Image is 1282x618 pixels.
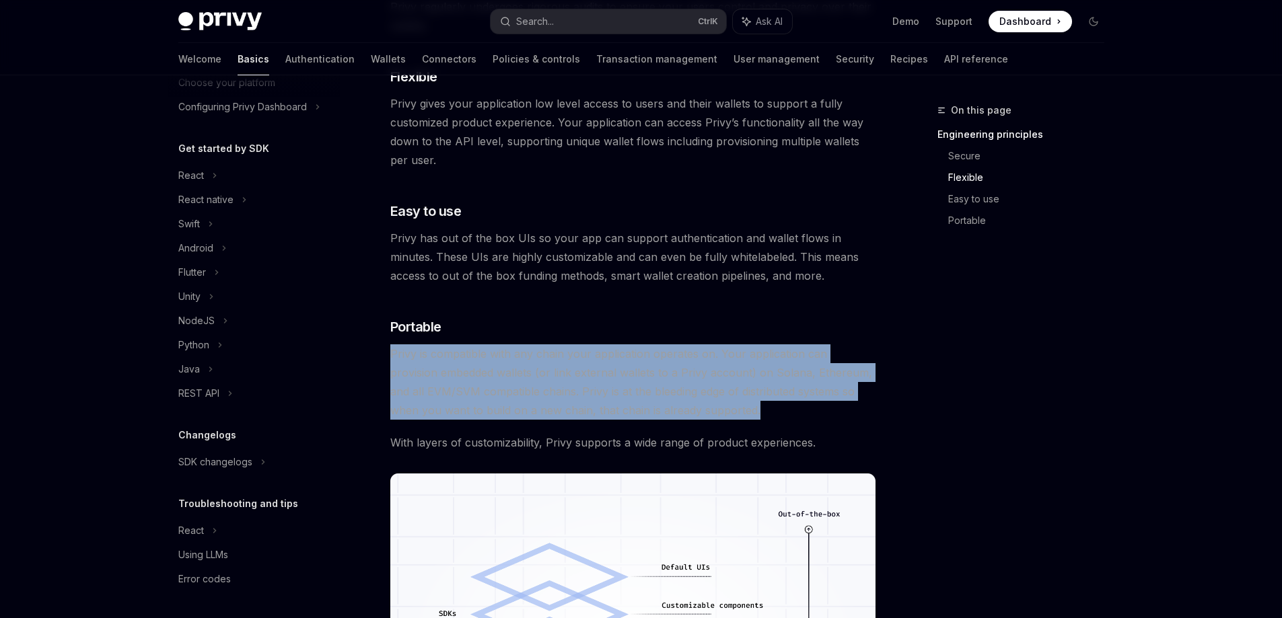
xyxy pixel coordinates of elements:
div: NodeJS [178,313,215,329]
a: User management [734,43,820,75]
a: Engineering principles [937,124,1115,145]
span: Ctrl K [698,16,718,27]
span: Flexible [390,67,437,86]
span: Privy gives your application low level access to users and their wallets to support a fully custo... [390,94,876,169]
a: Wallets [371,43,406,75]
a: Using LLMs [168,543,340,567]
div: Using LLMs [178,547,228,563]
button: Search...CtrlK [491,9,726,34]
a: API reference [944,43,1008,75]
button: Ask AI [733,9,792,34]
a: Flexible [948,167,1115,188]
a: Welcome [178,43,221,75]
div: Flutter [178,264,206,280]
a: Basics [238,43,269,75]
span: Dashboard [999,15,1051,28]
div: Error codes [178,571,231,587]
a: Dashboard [989,11,1072,32]
a: Error codes [168,567,340,591]
div: React [178,523,204,539]
a: Policies & controls [493,43,580,75]
div: SDK changelogs [178,454,252,470]
span: Privy is compatible with any chain your application operates on. Your application can provision e... [390,344,876,420]
h5: Changelogs [178,427,236,443]
a: Portable [948,210,1115,231]
a: Demo [892,15,919,28]
a: Secure [948,145,1115,167]
a: Recipes [890,43,928,75]
span: With layers of customizability, Privy supports a wide range of product experiences. [390,433,876,452]
h5: Get started by SDK [178,141,269,157]
span: Privy has out of the box UIs so your app can support authentication and wallet flows in minutes. ... [390,229,876,285]
div: Swift [178,216,200,232]
a: Easy to use [948,188,1115,210]
div: Python [178,337,209,353]
span: On this page [951,102,1011,118]
button: Toggle dark mode [1083,11,1104,32]
div: Java [178,361,200,377]
div: React native [178,192,234,208]
span: Ask AI [756,15,783,28]
span: Easy to use [390,202,462,221]
div: Search... [516,13,554,30]
span: Portable [390,317,441,336]
a: Support [935,15,972,28]
div: React [178,167,204,184]
img: dark logo [178,12,262,31]
a: Transaction management [596,43,717,75]
a: Security [836,43,874,75]
div: Unity [178,288,201,305]
a: Authentication [285,43,355,75]
div: Android [178,240,213,256]
div: Configuring Privy Dashboard [178,99,307,115]
div: REST API [178,385,219,401]
a: Connectors [422,43,476,75]
h5: Troubleshooting and tips [178,496,298,512]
